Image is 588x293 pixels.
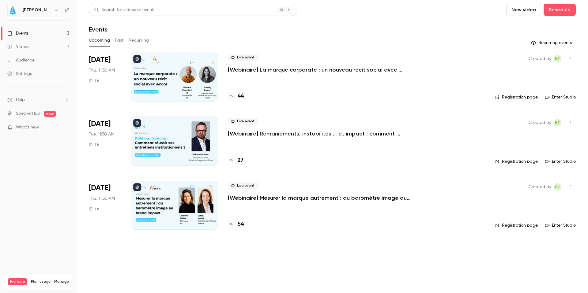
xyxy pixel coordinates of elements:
[506,4,541,16] button: New video
[94,7,155,13] div: Search for videos or events
[16,110,40,117] a: SpeakerHub
[495,94,538,100] a: Registration page
[89,53,121,102] div: Sep 25 Thu, 11:30 AM (Europe/Paris)
[89,117,121,165] div: Sep 30 Tue, 11:30 AM (Europe/Paris)
[554,183,561,191] span: Hugo Tauzin
[528,38,576,48] button: Recurring events
[16,124,39,131] span: What's new
[54,279,69,284] a: Manage
[555,119,560,126] span: HT
[529,55,551,62] span: Created by
[89,67,115,73] span: Thu, 11:30 AM
[8,5,17,15] img: JIN
[89,183,111,193] span: [DATE]
[238,92,244,100] h4: 44
[228,92,244,100] a: 44
[228,130,412,137] a: [Webinaire] Remaniements, instabilités … et impact : comment réussir ses entretiens institutionne...
[495,222,538,228] a: Registration page
[238,156,243,165] h4: 27
[228,66,412,73] a: [Webinaire] La marque corporate : un nouveau récit social avec [PERSON_NAME]
[89,35,110,45] button: Upcoming
[228,118,258,125] span: Live event
[44,111,56,117] span: new
[129,35,149,45] button: Recurring
[89,55,111,65] span: [DATE]
[495,158,538,165] a: Registration page
[554,55,561,62] span: Hugo Tauzin
[7,30,28,36] div: Events
[228,156,243,165] a: 27
[554,119,561,126] span: Hugo Tauzin
[89,206,99,211] div: 1 h
[545,94,576,100] a: Enter Studio
[89,131,114,137] span: Tue, 11:30 AM
[89,78,99,83] div: 1 h
[228,182,258,189] span: Live event
[115,35,124,45] button: Past
[62,125,69,130] iframe: Noticeable Trigger
[545,222,576,228] a: Enter Studio
[529,119,551,126] span: Created by
[555,183,560,191] span: HT
[89,26,107,33] h1: Events
[555,55,560,62] span: HT
[89,181,121,230] div: Oct 2 Thu, 11:30 AM (Europe/Paris)
[89,142,99,147] div: 1 h
[7,71,32,77] div: Settings
[7,57,35,63] div: Audience
[228,54,258,61] span: Live event
[228,194,412,202] a: [Webinaire] Mesurer la marque autrement : du baromètre image au brand impact
[545,158,576,165] a: Enter Studio
[7,97,69,103] li: help-dropdown-opener
[89,119,111,129] span: [DATE]
[31,279,51,284] span: Plan usage
[23,7,51,13] h6: [PERSON_NAME]
[8,278,27,285] span: Premium
[529,183,551,191] span: Created by
[7,44,29,50] div: Videos
[16,97,25,103] span: Help
[228,220,244,228] a: 54
[544,4,576,16] button: Schedule
[238,220,244,228] h4: 54
[89,195,115,202] span: Thu, 11:30 AM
